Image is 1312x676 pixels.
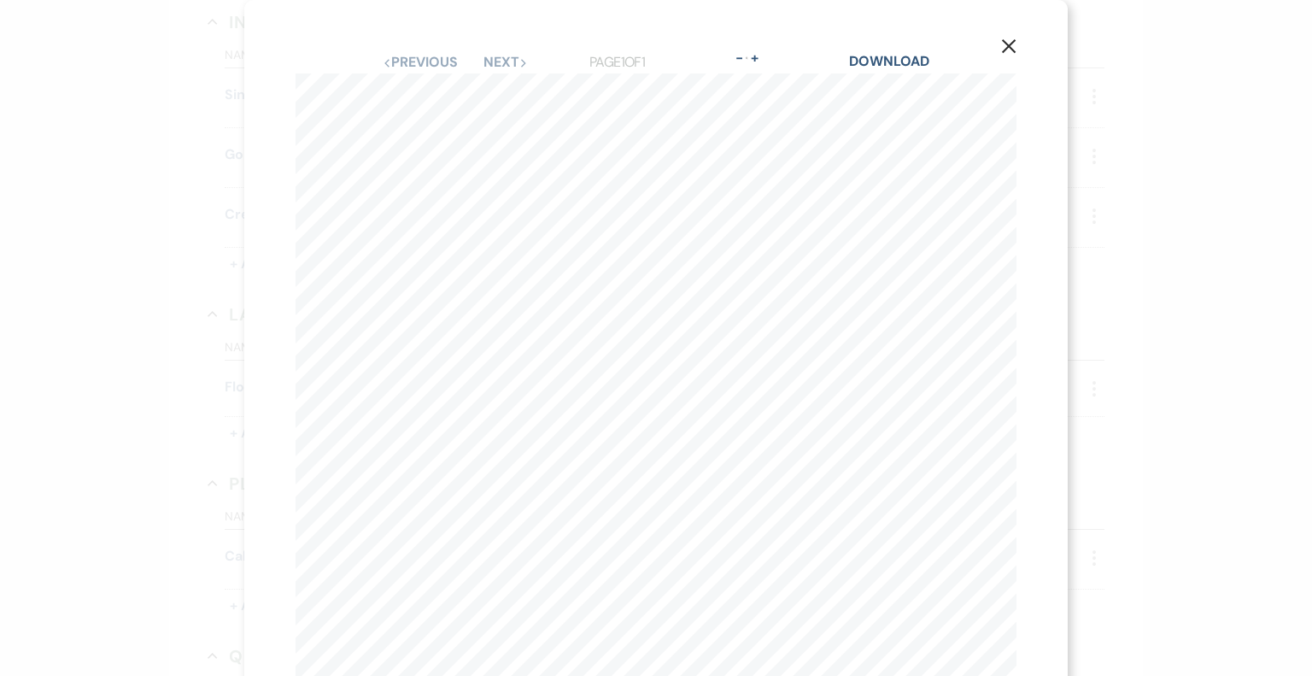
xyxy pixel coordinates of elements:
[483,56,528,69] button: Next
[383,56,457,69] button: Previous
[748,51,762,65] button: +
[733,51,747,65] button: -
[589,51,645,73] p: Page 1 of 1
[849,52,928,70] a: Download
